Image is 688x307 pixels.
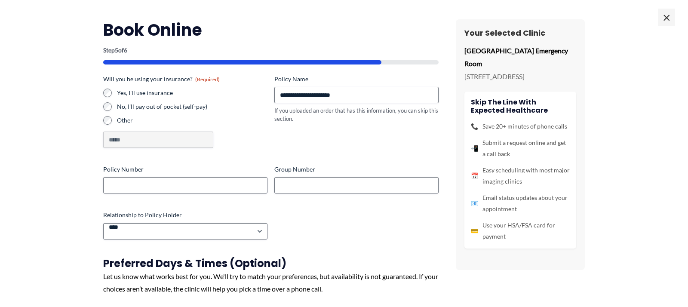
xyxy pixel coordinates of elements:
[103,270,439,295] div: Let us know what works best for you. We'll try to match your preferences, but availability is not...
[471,98,570,114] h4: Skip the line with Expected Healthcare
[117,102,267,111] label: No, I'll pay out of pocket (self-pay)
[117,89,267,97] label: Yes, I'll use insurance
[274,107,439,123] div: If you uploaded an order that has this information, you can skip this section.
[471,121,570,132] li: Save 20+ minutes of phone calls
[103,132,213,148] input: Other Choice, please specify
[471,165,570,187] li: Easy scheduling with most major imaging clinics
[471,137,570,160] li: Submit a request online and get a call back
[464,70,576,83] p: [STREET_ADDRESS]
[471,143,478,154] span: 📲
[117,116,267,125] label: Other
[471,121,478,132] span: 📞
[471,198,478,209] span: 📧
[124,46,127,54] span: 6
[103,75,220,83] legend: Will you be using your insurance?
[103,19,439,40] h2: Book Online
[464,44,576,70] p: [GEOGRAPHIC_DATA] Emergency Room
[103,47,439,53] p: Step of
[471,170,478,181] span: 📅
[464,28,576,38] h3: Your Selected Clinic
[471,192,570,215] li: Email status updates about your appointment
[274,165,439,174] label: Group Number
[658,9,675,26] span: ×
[471,220,570,242] li: Use your HSA/FSA card for payment
[274,75,439,83] label: Policy Name
[103,211,267,219] label: Relationship to Policy Holder
[471,225,478,236] span: 💳
[195,76,220,83] span: (Required)
[103,165,267,174] label: Policy Number
[103,257,439,270] h3: Preferred Days & Times (Optional)
[115,46,118,54] span: 5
